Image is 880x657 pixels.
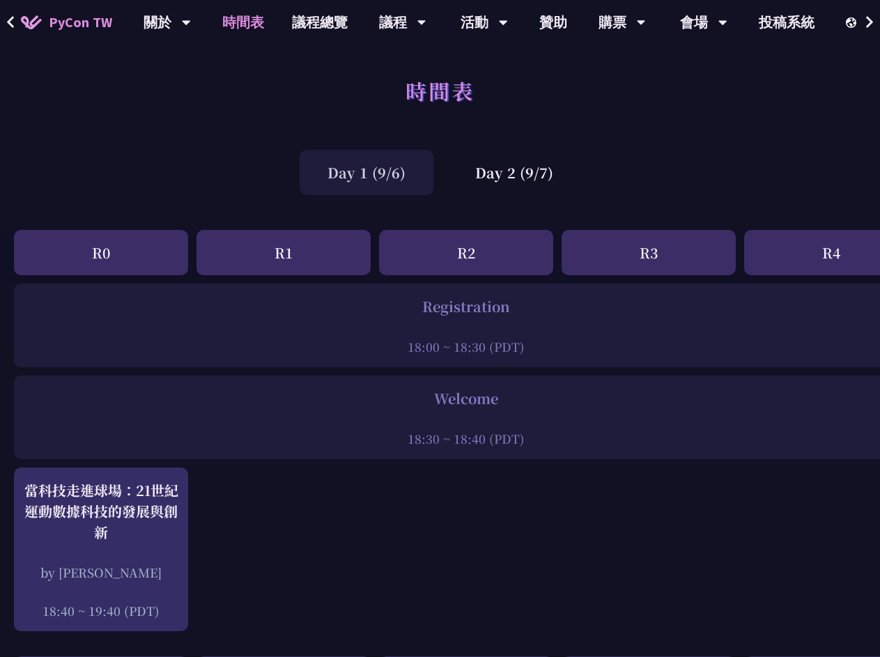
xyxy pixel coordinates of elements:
[21,564,181,581] div: by [PERSON_NAME]
[21,15,42,29] img: Home icon of PyCon TW 2025
[21,480,181,543] div: 當科技走進球場：21世紀運動數據科技的發展與創新
[379,230,553,275] div: R2
[196,230,371,275] div: R1
[562,230,736,275] div: R3
[49,12,112,33] span: PyCon TW
[447,150,581,195] div: Day 2 (9/7)
[300,150,433,195] div: Day 1 (9/6)
[406,70,474,111] h1: 時間表
[21,480,181,619] a: 當科技走進球場：21世紀運動數據科技的發展與創新 by [PERSON_NAME] 18:40 ~ 19:40 (PDT)
[7,5,126,40] a: PyCon TW
[14,230,188,275] div: R0
[21,602,181,619] div: 18:40 ~ 19:40 (PDT)
[846,17,860,28] img: Locale Icon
